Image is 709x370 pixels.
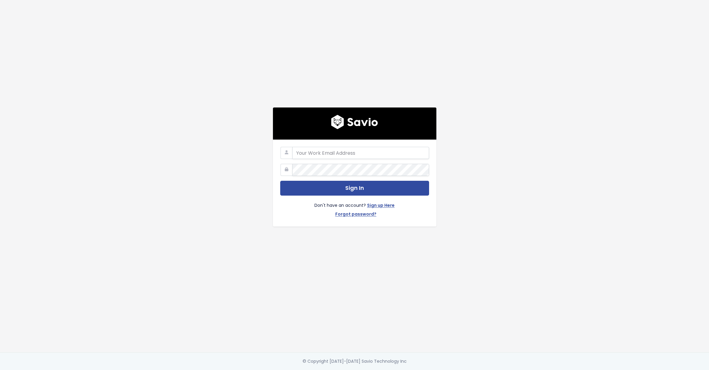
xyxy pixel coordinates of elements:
a: Sign up Here [367,202,395,210]
img: logo600x187.a314fd40982d.png [331,115,378,129]
input: Your Work Email Address [292,147,429,159]
div: Don't have an account? [280,196,429,219]
button: Sign In [280,181,429,196]
a: Forgot password? [335,210,376,219]
div: © Copyright [DATE]-[DATE] Savio Technology Inc [303,358,407,365]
